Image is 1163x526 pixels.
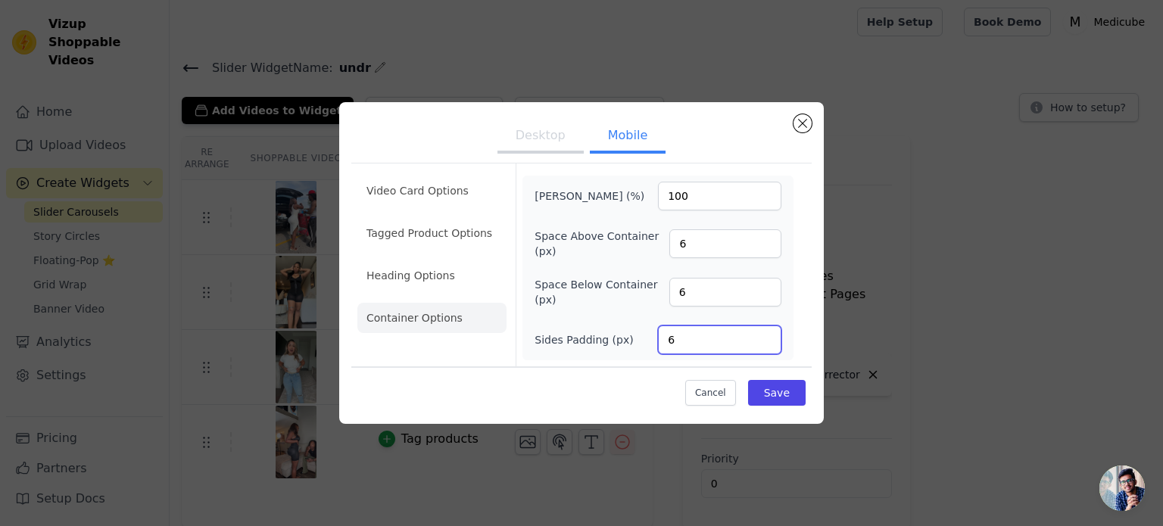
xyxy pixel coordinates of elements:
button: Save [748,380,806,406]
li: Tagged Product Options [357,218,507,248]
div: Open chat [1099,465,1145,511]
button: Mobile [590,120,666,154]
label: Space Above Container (px) [535,229,669,259]
label: Space Below Container (px) [535,277,669,307]
label: [PERSON_NAME] (%) [535,188,644,204]
li: Heading Options [357,260,507,291]
button: Close modal [794,114,812,132]
button: Cancel [685,380,736,406]
li: Video Card Options [357,176,507,206]
button: Desktop [497,120,584,154]
li: Container Options [357,303,507,333]
label: Sides Padding (px) [535,332,633,347]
